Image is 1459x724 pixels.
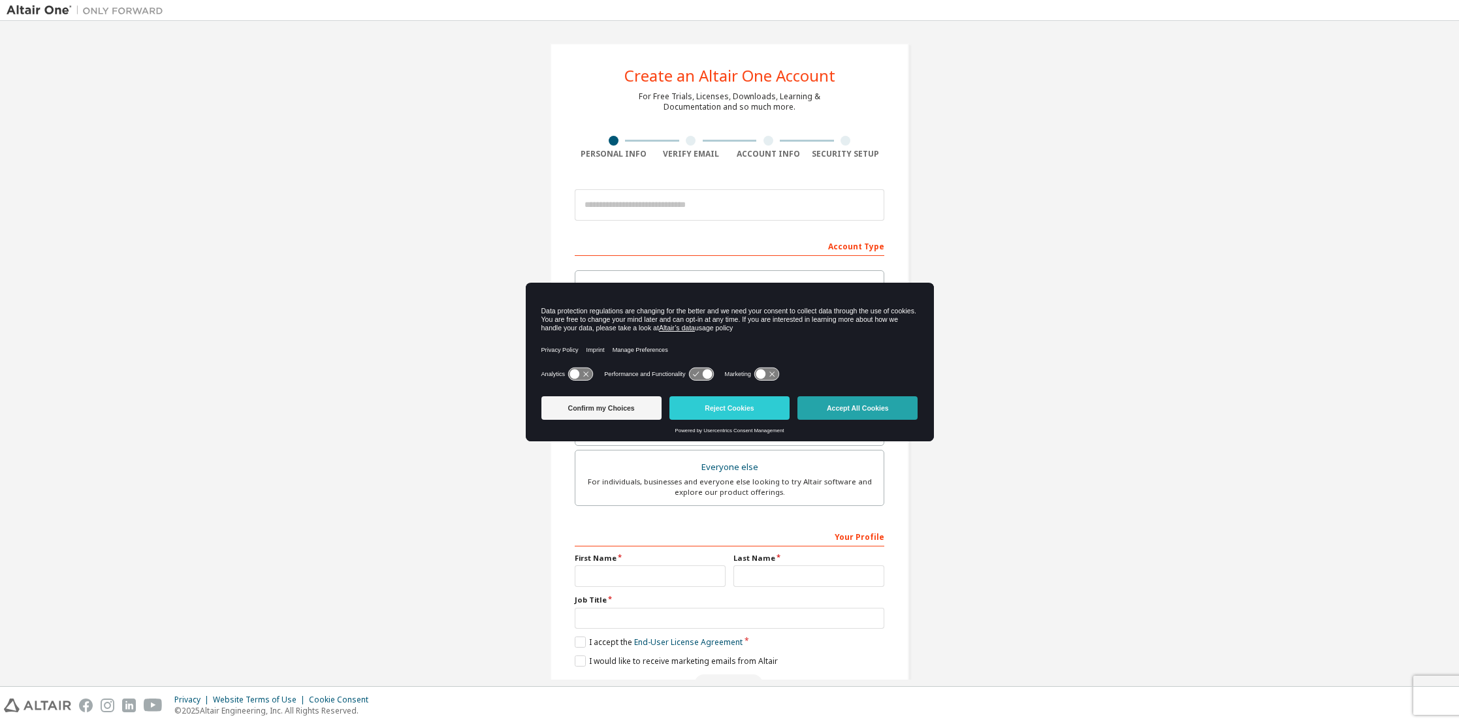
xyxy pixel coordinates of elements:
a: End-User License Agreement [634,637,743,648]
div: Account Type [575,235,884,256]
img: linkedin.svg [122,699,136,712]
div: Security Setup [807,149,885,159]
div: Everyone else [583,458,876,477]
label: I would like to receive marketing emails from Altair [575,655,778,667]
div: Privacy [174,695,213,705]
div: Read and acccept EULA to continue [575,674,884,694]
label: Job Title [575,595,884,605]
div: Cookie Consent [309,695,376,705]
label: I accept the [575,637,743,648]
img: altair_logo.svg [4,699,71,712]
img: instagram.svg [101,699,114,712]
div: Create an Altair One Account [624,68,835,84]
div: For Free Trials, Licenses, Downloads, Learning & Documentation and so much more. [639,91,820,112]
label: Last Name [733,553,884,563]
img: youtube.svg [144,699,163,712]
div: Account Info [730,149,807,159]
div: Your Profile [575,526,884,546]
label: First Name [575,553,726,563]
div: Personal Info [575,149,652,159]
img: Altair One [7,4,170,17]
img: facebook.svg [79,699,93,712]
p: © 2025 Altair Engineering, Inc. All Rights Reserved. [174,705,376,716]
div: Verify Email [652,149,730,159]
div: For individuals, businesses and everyone else looking to try Altair software and explore our prod... [583,477,876,497]
div: Website Terms of Use [213,695,309,705]
div: Altair Customers [583,279,876,297]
